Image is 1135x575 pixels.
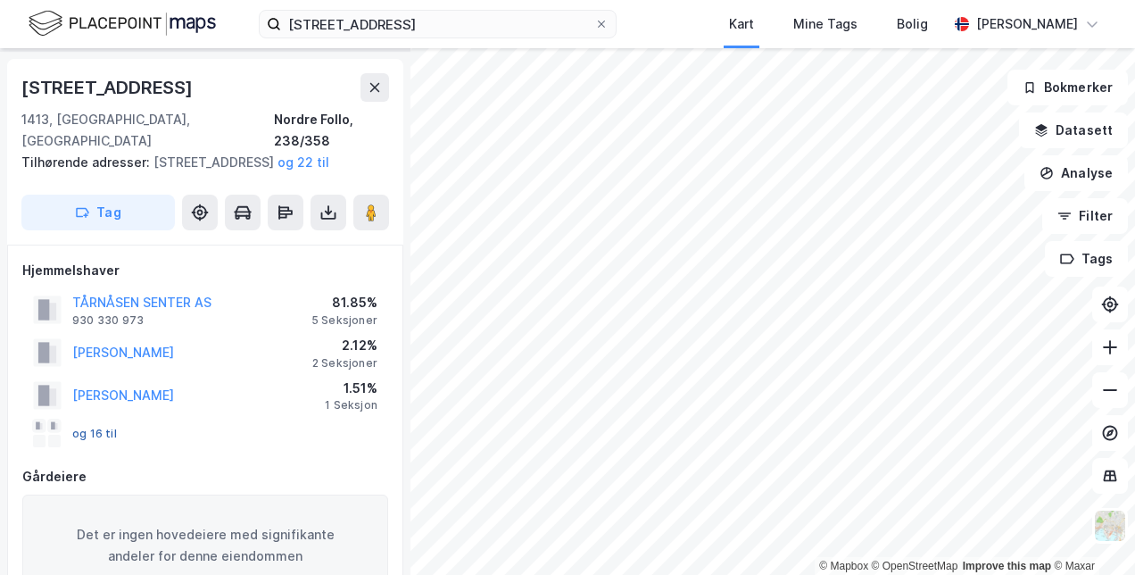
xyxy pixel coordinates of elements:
a: Mapbox [819,560,868,572]
button: Analyse [1024,155,1128,191]
div: Mine Tags [793,13,857,35]
img: logo.f888ab2527a4732fd821a326f86c7f29.svg [29,8,216,39]
div: [PERSON_NAME] [976,13,1078,35]
div: 2.12% [312,335,377,356]
div: 1.51% [325,378,377,399]
div: Nordre Follo, 238/358 [274,109,389,152]
div: 2 Seksjoner [312,356,377,371]
div: 1 Seksjon [325,398,377,412]
button: Tags [1045,241,1128,277]
button: Tag [21,195,175,230]
a: OpenStreetMap [872,560,958,572]
a: Improve this map [963,560,1051,572]
div: 1413, [GEOGRAPHIC_DATA], [GEOGRAPHIC_DATA] [21,109,274,152]
iframe: Chat Widget [1046,489,1135,575]
span: Tilhørende adresser: [21,154,153,170]
button: Datasett [1019,112,1128,148]
div: Bolig [897,13,928,35]
div: Kart [729,13,754,35]
div: 930 330 973 [72,313,144,328]
div: 81.85% [311,292,377,313]
div: Hjemmelshaver [22,260,388,281]
button: Bokmerker [1007,70,1128,105]
div: Gårdeiere [22,466,388,487]
div: [STREET_ADDRESS] [21,152,375,173]
div: 5 Seksjoner [311,313,377,328]
input: Søk på adresse, matrikkel, gårdeiere, leietakere eller personer [281,11,594,37]
div: [STREET_ADDRESS] [21,73,196,102]
button: Filter [1042,198,1128,234]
